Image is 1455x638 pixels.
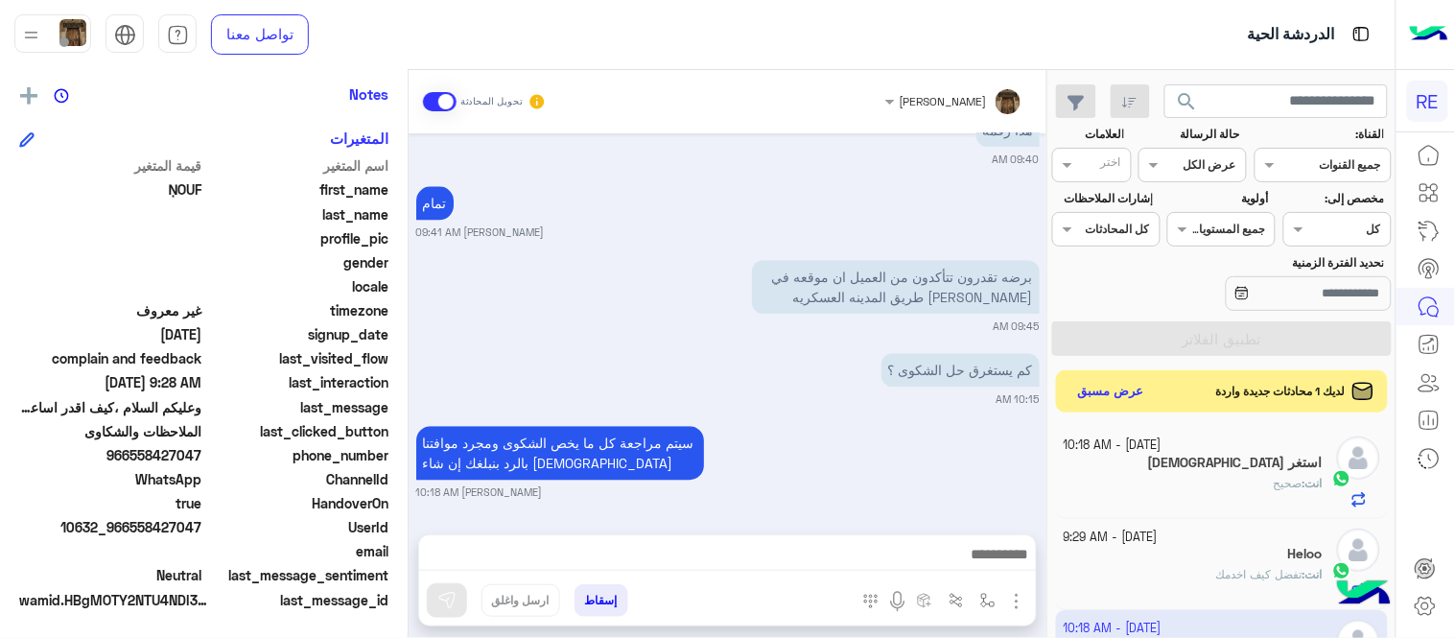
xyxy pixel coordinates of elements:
[19,397,202,417] span: وعليكم السلام ،كيف اقدر اساعدك
[575,584,628,617] button: إسقاط
[949,593,964,608] img: Trigger scenario
[1164,84,1211,126] button: search
[19,372,202,392] span: 2025-10-13T06:28:52.7709951Z
[1170,254,1385,272] label: تحديد الفترة الزمنية
[416,186,454,220] p: 13/10/2025, 9:41 AM
[206,252,389,272] span: gender
[19,445,202,465] span: 966558427047
[19,421,202,441] span: الملاحظات والشكاوى
[917,593,932,608] img: create order
[19,469,202,489] span: 2
[19,252,202,272] span: null
[1248,22,1335,48] p: الدردشة الحية
[481,584,560,617] button: ارسل واغلق
[206,421,389,441] span: last_clicked_button
[1256,126,1384,143] label: القناة:
[1330,561,1397,628] img: hulul-logo.png
[19,348,202,368] span: complain and feedback
[19,565,202,585] span: 0
[881,353,1040,387] p: 13/10/2025, 10:15 AM
[886,590,909,613] img: send voice note
[1052,321,1392,356] button: تطبيق الفلاتر
[1148,455,1323,471] h5: استغر الله
[19,276,202,296] span: null
[1141,126,1240,143] label: حالة الرسالة
[1005,590,1028,613] img: send attachment
[215,590,388,610] span: last_message_id
[1337,529,1380,572] img: defaultAdmin.png
[973,584,1004,616] button: select flow
[1170,190,1269,207] label: أولوية
[1216,383,1346,400] span: لديك 1 محادثات جديدة واردة
[437,591,457,610] img: send message
[416,484,543,500] small: [PERSON_NAME] 10:18 AM
[980,593,996,608] img: select flow
[1054,190,1153,207] label: إشارات الملاحظات
[206,565,389,585] span: last_message_sentiment
[1274,476,1302,490] span: صحيح
[863,594,879,609] img: make a call
[1332,561,1351,580] img: WhatsApp
[1407,81,1448,122] div: RE
[1285,190,1384,207] label: مخصص إلى:
[206,493,389,513] span: HandoverOn
[1305,567,1323,581] span: انت
[1054,126,1124,143] label: العلامات
[206,517,389,537] span: UserId
[114,24,136,46] img: tab
[206,397,389,417] span: last_message
[19,590,211,610] span: wamid.HBgMOTY2NTU4NDI3MDQ3FQIAEhggQUM2QTEyRTc2NUQwNDMyRkZDQkEyNkE1MTBDRjQwMDEA
[1064,437,1162,455] small: [DATE] - 10:18 AM
[19,300,202,320] span: غير معروف
[20,87,37,105] img: add
[1216,567,1302,581] span: تفضل كيف اخدمك
[206,445,389,465] span: phone_number
[167,24,189,46] img: tab
[1101,154,1124,176] div: اختر
[19,517,202,537] span: 10632_966558427047
[997,391,1040,407] small: 10:15 AM
[1337,437,1380,480] img: defaultAdmin.png
[1070,378,1153,406] button: عرض مسبق
[993,152,1040,167] small: 09:40 AM
[54,88,69,104] img: notes
[19,179,202,200] span: ṆOUF
[19,155,202,176] span: قيمة المتغير
[206,276,389,296] span: locale
[206,324,389,344] span: signup_date
[19,541,202,561] span: null
[1332,469,1351,488] img: WhatsApp
[206,372,389,392] span: last_interaction
[1064,529,1158,547] small: [DATE] - 9:29 AM
[1410,14,1448,55] img: Logo
[330,130,388,147] h6: المتغيرات
[206,155,389,176] span: اسم المتغير
[19,493,202,513] span: true
[460,94,524,109] small: تحويل المحادثة
[158,14,197,55] a: tab
[206,300,389,320] span: timezone
[206,228,389,248] span: profile_pic
[206,541,389,561] span: email
[349,85,388,103] h6: Notes
[1176,90,1199,113] span: search
[900,94,987,108] span: [PERSON_NAME]
[211,14,309,55] a: تواصل معنا
[206,348,389,368] span: last_visited_flow
[416,426,704,480] p: 13/10/2025, 10:18 AM
[1302,476,1323,490] b: :
[206,179,389,200] span: first_name
[1302,567,1323,581] b: :
[994,319,1040,334] small: 09:45 AM
[19,324,202,344] span: 2024-12-20T20:07:44.623Z
[1349,22,1373,46] img: tab
[752,260,1040,314] p: 13/10/2025, 9:45 AM
[941,584,973,616] button: Trigger scenario
[416,224,545,240] small: [PERSON_NAME] 09:41 AM
[59,19,86,46] img: userImage
[19,23,43,47] img: profile
[909,584,941,616] button: create order
[206,469,389,489] span: ChannelId
[1305,476,1323,490] span: انت
[1288,546,1323,562] h5: Heloo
